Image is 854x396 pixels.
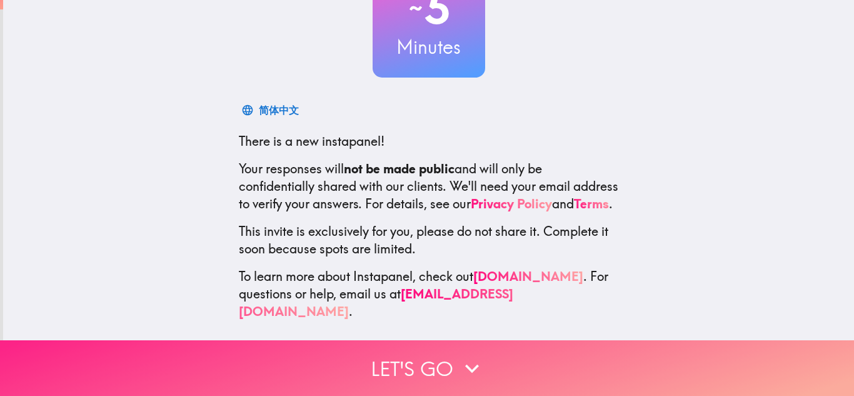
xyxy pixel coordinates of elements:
a: [EMAIL_ADDRESS][DOMAIN_NAME] [239,286,513,319]
b: not be made public [344,161,455,176]
p: Your responses will and will only be confidentially shared with our clients. We'll need your emai... [239,160,619,213]
p: To learn more about Instapanel, check out . For questions or help, email us at . [239,268,619,320]
span: There is a new instapanel! [239,133,384,149]
h3: Minutes [373,34,485,60]
a: [DOMAIN_NAME] [473,268,583,284]
a: Privacy Policy [471,196,552,211]
button: 简体中文 [239,98,304,123]
div: 简体中文 [259,101,299,119]
a: Terms [574,196,609,211]
p: This invite is exclusively for you, please do not share it. Complete it soon because spots are li... [239,223,619,258]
